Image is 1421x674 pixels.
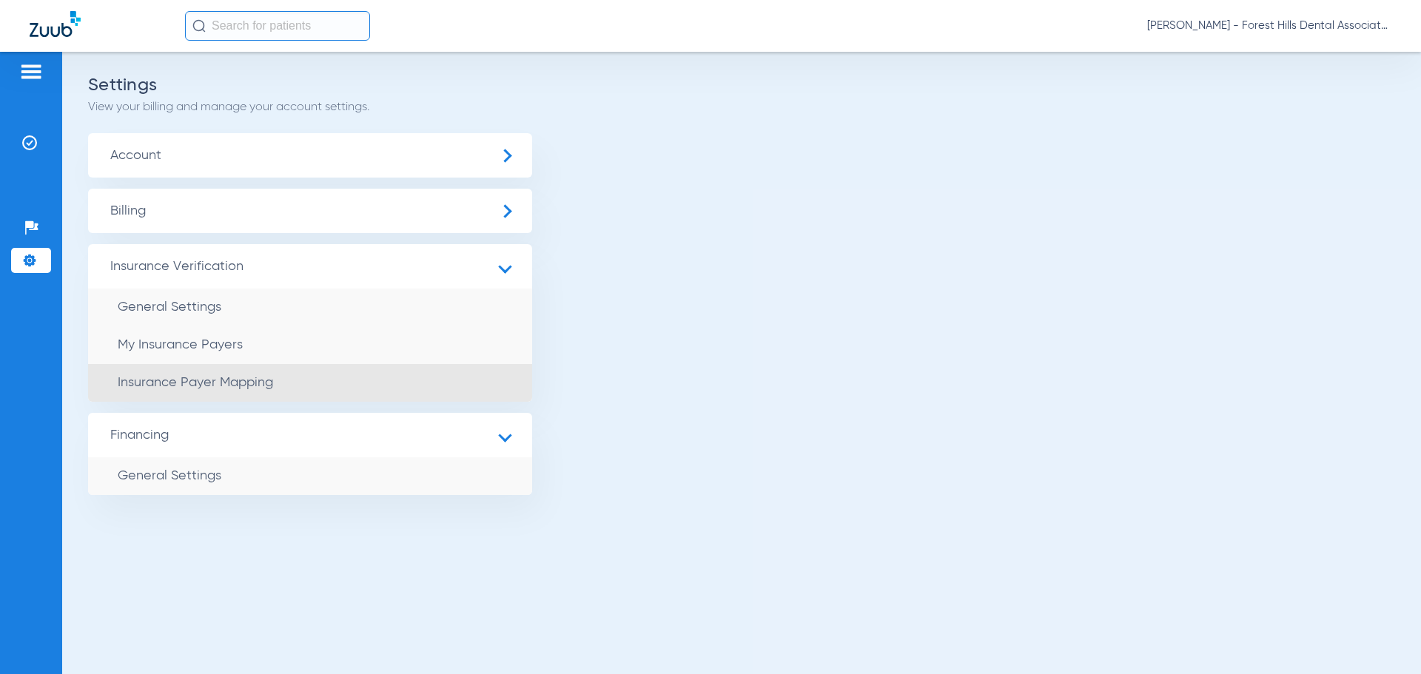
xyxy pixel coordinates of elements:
h2: Settings [88,78,1395,92]
span: General Settings [118,469,221,482]
span: [PERSON_NAME] - Forest Hills Dental Associates [1147,18,1391,33]
span: Billing [88,189,532,233]
img: Zuub Logo [30,11,81,37]
span: Financing [88,413,532,457]
span: My Insurance Payers [118,338,243,351]
p: View your billing and manage your account settings. [88,100,1395,115]
span: General Settings [118,300,221,314]
img: Search Icon [192,19,206,33]
span: Account [88,133,532,178]
span: Insurance Verification [88,244,532,289]
span: Insurance Payer Mapping [118,376,273,389]
img: hamburger-icon [19,63,43,81]
input: Search for patients [185,11,370,41]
